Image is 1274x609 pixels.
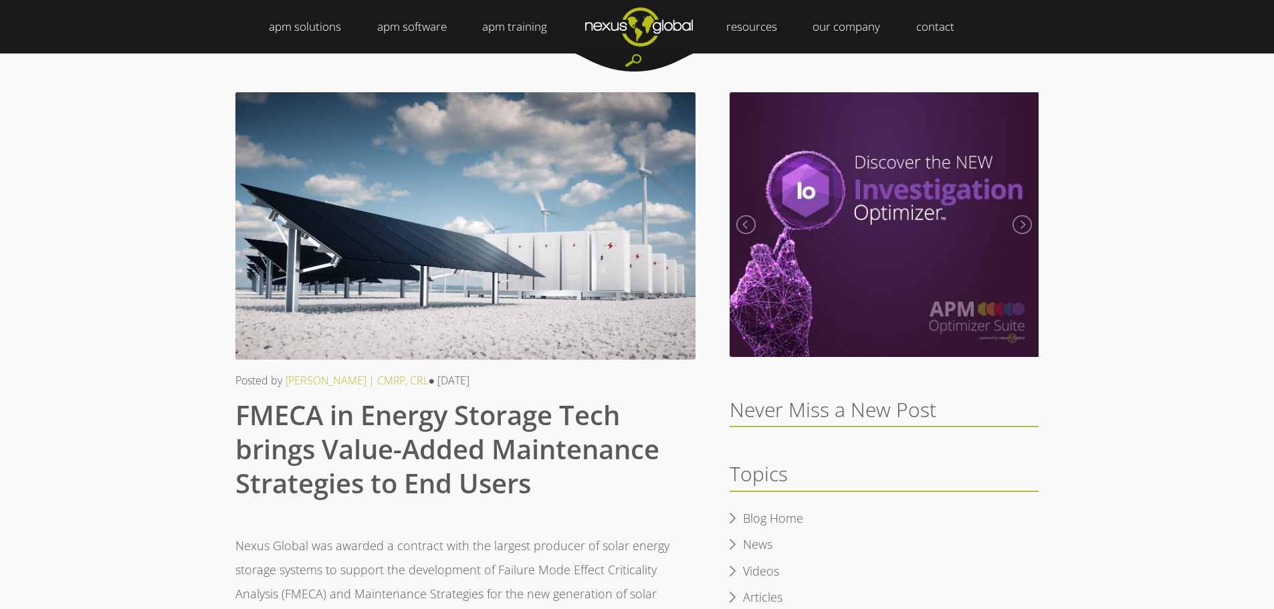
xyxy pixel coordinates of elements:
[730,396,936,423] span: Never Miss a New Post
[730,460,788,487] span: Topics
[429,373,470,388] span: ● [DATE]
[730,562,792,582] a: Videos
[730,509,817,529] a: Blog Home
[730,535,786,555] a: News
[286,373,429,388] a: [PERSON_NAME] | CMRP, CRL
[730,588,796,608] a: Articles
[730,92,1039,357] img: Meet the New Investigation Optimizer | September 2020
[235,373,282,388] span: Posted by
[235,396,659,501] span: FMECA in Energy Storage Tech brings Value-Added Maintenance Strategies to End Users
